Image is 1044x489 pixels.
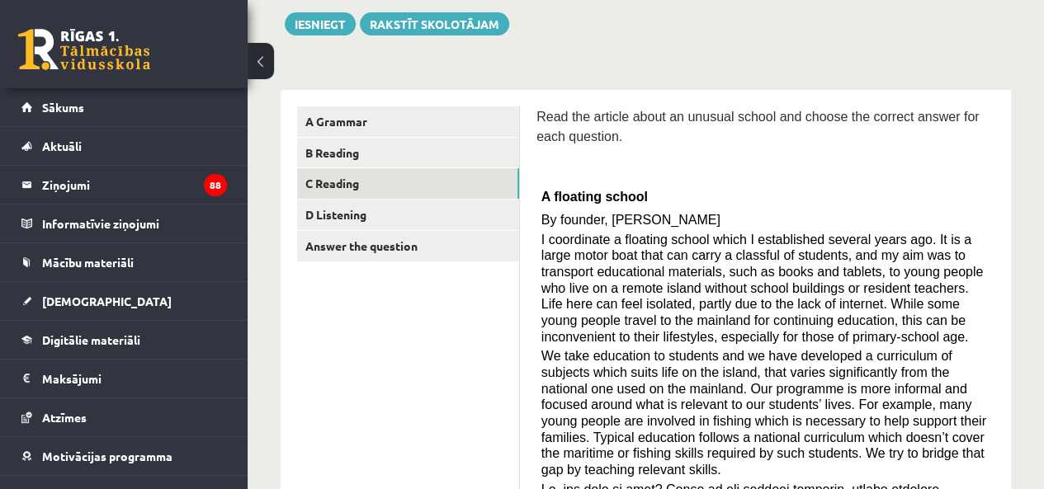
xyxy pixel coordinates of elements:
a: D Listening [297,200,519,230]
a: A Grammar [297,106,519,137]
span: Atzīmes [42,410,87,425]
a: Maksājumi [21,360,227,397]
a: Rakstīt skolotājam [360,12,509,35]
legend: Informatīvie ziņojumi [42,205,227,242]
span: I coordinate a floating school which I established several years ago. It is a large motor boat th... [541,233,983,344]
span: Mācību materiāli [42,255,134,270]
legend: Maksājumi [42,360,227,397]
span: We take education to students and we have developed a curriculum of subjects which suits life on ... [541,349,986,477]
a: Sākums [21,88,227,126]
a: Motivācijas programma [21,437,227,475]
a: Digitālie materiāli [21,321,227,359]
span: Sākums [42,100,84,115]
a: Answer the question [297,231,519,261]
span: Motivācijas programma [42,449,172,463]
span: Aktuāli [42,139,82,153]
span: [DEMOGRAPHIC_DATA] [42,294,172,308]
span: Read the article about an unusual school and choose the correct answer for each question. [536,110,979,143]
a: Mācību materiāli [21,243,227,281]
a: C Reading [297,168,519,199]
span: Digitālie materiāli [42,332,140,347]
span: By founder, [PERSON_NAME] [541,213,720,227]
a: Aktuāli [21,127,227,165]
span: A floating school [541,190,648,204]
button: Iesniegt [285,12,356,35]
a: Atzīmes [21,398,227,436]
a: Informatīvie ziņojumi [21,205,227,242]
a: [DEMOGRAPHIC_DATA] [21,282,227,320]
legend: Ziņojumi [42,166,227,204]
a: B Reading [297,138,519,168]
a: Rīgas 1. Tālmācības vidusskola [18,29,150,70]
a: Ziņojumi88 [21,166,227,204]
i: 88 [204,174,227,196]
